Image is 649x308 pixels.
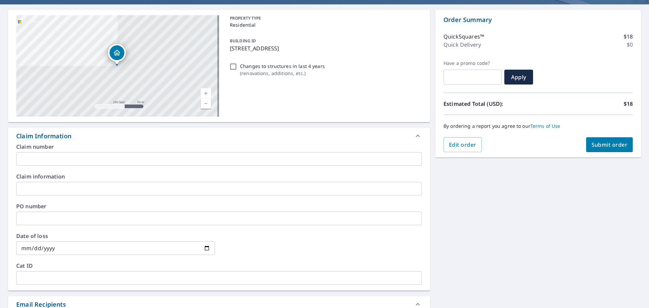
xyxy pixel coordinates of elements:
[443,41,481,49] p: Quick Delivery
[624,100,633,108] p: $18
[443,100,538,108] p: Estimated Total (USD):
[443,32,484,41] p: QuickSquares™
[586,137,633,152] button: Submit order
[240,63,325,70] p: Changes to structures in last 4 years
[230,38,256,44] p: BUILDING ID
[230,44,419,52] p: [STREET_ADDRESS]
[16,204,422,209] label: PO number
[16,263,422,268] label: Cat ID
[230,21,419,28] p: Residential
[230,15,419,21] p: PROPERTY TYPE
[443,60,502,66] label: Have a promo code?
[240,70,325,77] p: ( renovations, additions, etc. )
[443,137,482,152] button: Edit order
[201,98,211,109] a: Current Level 17, Zoom Out
[16,144,422,149] label: Claim number
[624,32,633,41] p: $18
[16,233,215,239] label: Date of loss
[627,41,633,49] p: $0
[8,128,430,144] div: Claim Information
[16,174,422,179] label: Claim information
[449,141,476,148] span: Edit order
[443,15,633,24] p: Order Summary
[530,123,560,129] a: Terms of Use
[504,70,533,85] button: Apply
[108,44,126,65] div: Dropped pin, building 1, Residential property, 43226 Cove Ct Sterling Heights, MI 48313
[510,73,528,81] span: Apply
[16,132,71,141] div: Claim Information
[592,141,628,148] span: Submit order
[201,88,211,98] a: Current Level 17, Zoom In
[443,123,633,129] p: By ordering a report you agree to our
